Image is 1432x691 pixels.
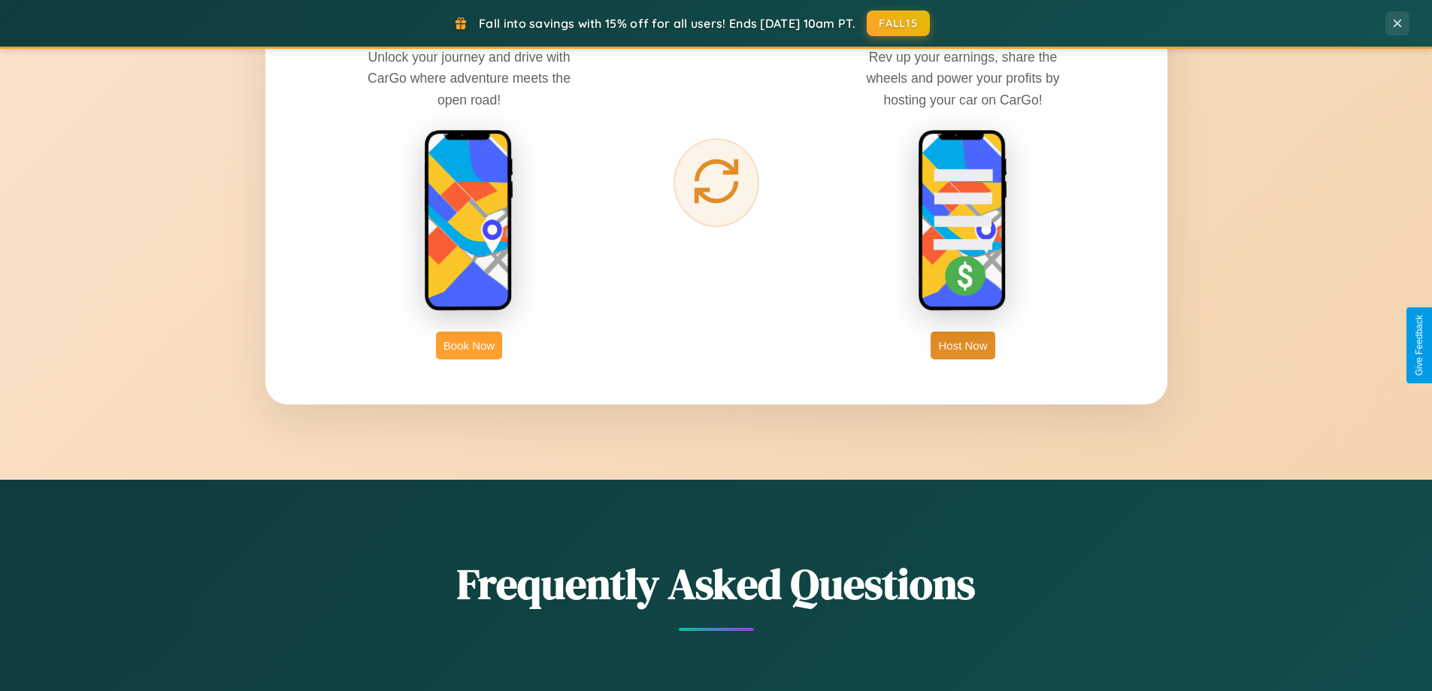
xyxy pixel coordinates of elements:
div: Give Feedback [1414,315,1424,376]
button: Book Now [436,332,502,359]
button: Host Now [931,332,995,359]
p: Rev up your earnings, share the wheels and power your profits by hosting your car on CarGo! [850,47,1076,110]
button: FALL15 [867,11,930,36]
img: host phone [918,129,1008,313]
span: Fall into savings with 15% off for all users! Ends [DATE] 10am PT. [479,16,855,31]
p: Unlock your journey and drive with CarGo where adventure meets the open road! [356,47,582,110]
img: rent phone [424,129,514,313]
h2: Frequently Asked Questions [265,555,1167,613]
